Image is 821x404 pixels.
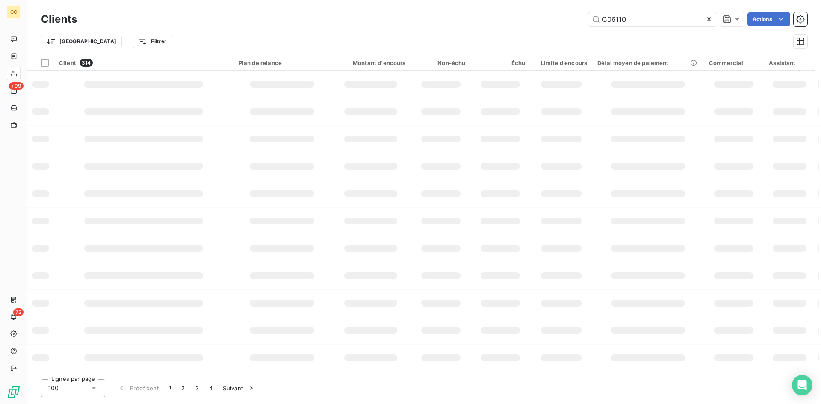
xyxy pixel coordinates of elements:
[176,379,190,397] button: 2
[133,35,172,48] button: Filtrer
[80,59,93,67] span: 314
[190,379,204,397] button: 3
[7,5,21,19] div: GC
[41,35,122,48] button: [GEOGRAPHIC_DATA]
[588,12,717,26] input: Rechercher
[7,385,21,399] img: Logo LeanPay
[41,12,77,27] h3: Clients
[112,379,164,397] button: Précédent
[13,308,24,316] span: 72
[535,59,587,66] div: Limite d’encours
[204,379,218,397] button: 4
[9,82,24,90] span: +99
[218,379,261,397] button: Suivant
[59,59,76,66] span: Client
[792,375,812,395] div: Open Intercom Messenger
[597,59,699,66] div: Délai moyen de paiement
[336,59,406,66] div: Montant d'encours
[475,59,525,66] div: Échu
[709,59,759,66] div: Commercial
[747,12,790,26] button: Actions
[48,384,59,392] span: 100
[239,59,325,66] div: Plan de relance
[769,59,810,66] div: Assistant
[416,59,466,66] div: Non-échu
[169,384,171,392] span: 1
[164,379,176,397] button: 1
